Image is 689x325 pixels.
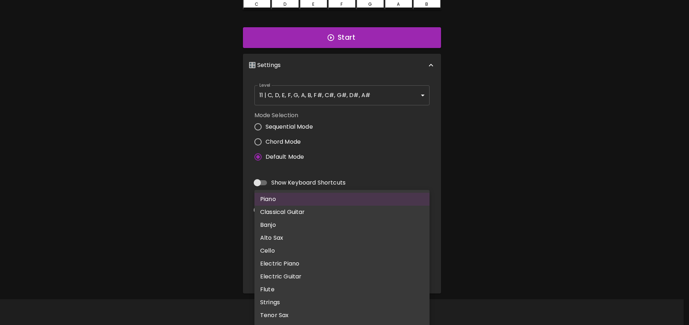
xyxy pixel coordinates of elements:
[254,270,430,283] li: Electric Guitar
[254,231,430,244] li: Alto Sax
[254,219,430,231] li: Banjo
[254,309,430,322] li: Tenor Sax
[254,193,430,206] li: Piano
[254,283,430,296] li: Flute
[254,257,430,270] li: Electric Piano
[254,244,430,257] li: Cello
[254,206,430,219] li: Classical Guitar
[254,296,430,309] li: Strings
